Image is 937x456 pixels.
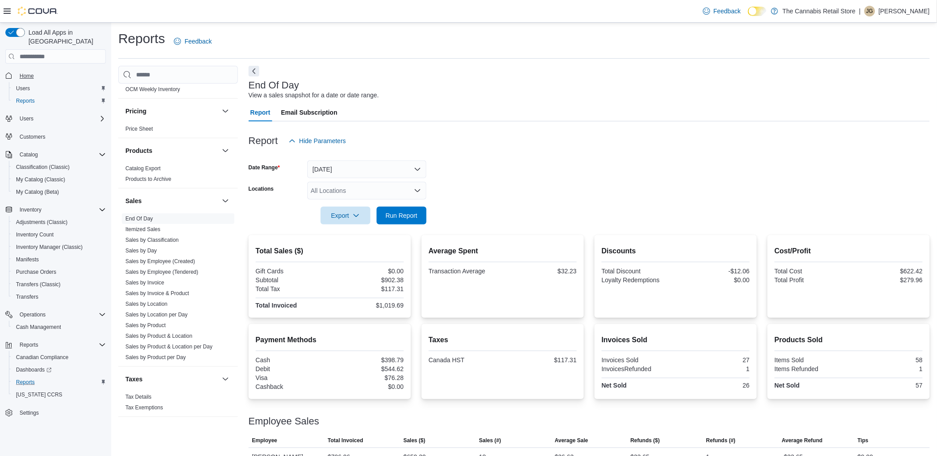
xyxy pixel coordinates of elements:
[602,382,627,389] strong: Net Sold
[700,2,744,20] a: Feedback
[706,437,736,444] span: Refunds (#)
[12,292,106,302] span: Transfers
[782,437,823,444] span: Average Refund
[125,146,153,155] h3: Products
[118,30,165,48] h1: Reports
[281,104,338,121] span: Email Subscription
[850,382,923,389] div: 57
[331,276,404,284] div: $902.38
[714,7,741,16] span: Feedback
[16,219,68,226] span: Adjustments (Classic)
[256,246,404,256] h2: Total Sales ($)
[125,269,198,275] a: Sales by Employee (Tendered)
[16,97,35,104] span: Reports
[677,276,750,284] div: $0.00
[429,268,501,275] div: Transaction Average
[331,302,404,309] div: $1,019.69
[9,266,109,278] button: Purchase Orders
[16,231,54,238] span: Inventory Count
[602,365,674,372] div: InvoicesRefunded
[220,374,231,384] button: Taxes
[256,335,404,345] h2: Payment Methods
[125,404,163,411] span: Tax Exemptions
[170,32,215,50] a: Feedback
[16,366,52,373] span: Dashboards
[16,85,30,92] span: Users
[125,301,168,307] a: Sales by Location
[5,65,106,442] nav: Complex example
[125,375,218,384] button: Taxes
[125,344,213,350] a: Sales by Product & Location per Day
[125,196,218,205] button: Sales
[125,215,153,222] span: End Of Day
[9,173,109,186] button: My Catalog (Classic)
[602,335,750,345] h2: Invoices Sold
[307,160,426,178] button: [DATE]
[125,354,186,361] span: Sales by Product per Day
[16,204,45,215] button: Inventory
[2,339,109,351] button: Reports
[12,279,106,290] span: Transfers (Classic)
[249,66,259,76] button: Next
[479,437,501,444] span: Sales (#)
[321,207,370,224] button: Export
[16,113,37,124] button: Users
[677,365,750,372] div: 1
[331,374,404,381] div: $76.28
[865,6,875,16] div: Jessica Gerstman
[429,246,577,256] h2: Average Spent
[12,83,33,94] a: Users
[249,185,274,192] label: Locations
[9,364,109,376] a: Dashboards
[331,383,404,390] div: $0.00
[331,268,404,275] div: $0.00
[249,136,278,146] h3: Report
[252,437,277,444] span: Employee
[125,280,164,286] a: Sales by Invoice
[16,149,41,160] button: Catalog
[16,293,38,300] span: Transfers
[125,268,198,276] span: Sales by Employee (Tendered)
[125,312,188,318] a: Sales by Location per Day
[9,376,109,388] button: Reports
[125,176,171,183] span: Products to Archive
[256,374,328,381] div: Visa
[256,285,328,292] div: Total Tax
[2,204,109,216] button: Inventory
[20,206,41,213] span: Inventory
[125,248,157,254] a: Sales by Day
[2,406,109,419] button: Settings
[125,311,188,318] span: Sales by Location per Day
[125,258,195,264] a: Sales by Employee (Created)
[12,174,106,185] span: My Catalog (Classic)
[16,71,37,81] a: Home
[285,132,350,150] button: Hide Parameters
[16,408,42,418] a: Settings
[125,300,168,308] span: Sales by Location
[12,267,60,277] a: Purchase Orders
[125,375,143,384] h3: Taxes
[16,379,35,386] span: Reports
[125,332,193,340] span: Sales by Product & Location
[125,146,218,155] button: Products
[602,356,674,364] div: Invoices Sold
[125,394,152,400] a: Tax Details
[602,268,674,275] div: Total Discount
[125,322,166,328] a: Sales by Product
[20,409,39,416] span: Settings
[12,229,57,240] a: Inventory Count
[631,437,660,444] span: Refunds ($)
[850,356,923,364] div: 58
[118,392,238,416] div: Taxes
[850,276,923,284] div: $279.96
[12,254,106,265] span: Manifests
[9,228,109,241] button: Inventory Count
[125,126,153,132] a: Price Sheet
[12,174,69,185] a: My Catalog (Classic)
[125,404,163,411] a: Tax Exemptions
[125,107,146,116] h3: Pricing
[12,242,86,252] a: Inventory Manager (Classic)
[16,309,106,320] span: Operations
[677,356,750,364] div: 27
